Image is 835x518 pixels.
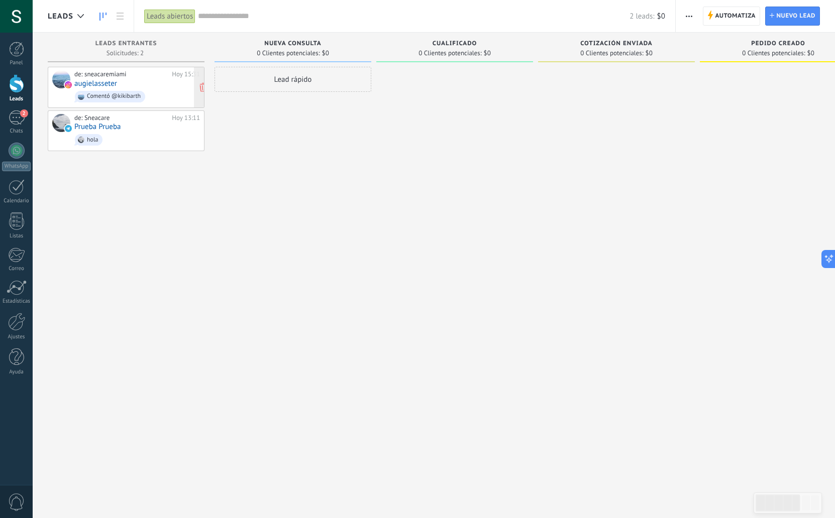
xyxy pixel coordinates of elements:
div: Hoy 13:11 [172,114,200,122]
a: Nuevo lead [765,7,820,26]
div: Cualificado [381,40,528,49]
img: telegram-sm.svg [65,125,72,132]
div: Hoy 15:31 [172,70,200,78]
span: Cualificado [433,40,477,47]
div: hola [87,137,98,144]
span: Pedido creado [751,40,805,47]
div: Leads [2,96,31,102]
div: Leads Entrantes [53,40,199,49]
span: 0 Clientes potenciales: [742,50,805,56]
div: Chats [2,128,31,135]
div: Nueva consulta [220,40,366,49]
span: Nuevo lead [776,7,815,25]
span: Cotización enviada [580,40,653,47]
a: augielasseter [74,79,117,88]
div: Calendario [2,198,31,204]
span: $0 [646,50,653,56]
div: augielasseter [52,70,70,88]
span: 0 Clientes potenciales: [257,50,320,56]
div: Correo [2,266,31,272]
div: de: sneacaremiami [74,70,168,78]
span: $0 [484,50,491,56]
span: Solicitudes: 2 [107,50,144,56]
div: Cotización enviada [543,40,690,49]
div: WhatsApp [2,162,31,171]
span: $0 [657,12,665,21]
div: Leads abiertos [144,9,195,24]
span: 0 Clientes potenciales: [580,50,643,56]
span: Automatiza [715,7,756,25]
img: instagram.svg [65,81,72,88]
span: Leads Entrantes [95,40,157,47]
div: Ajustes [2,334,31,340]
div: Ayuda [2,369,31,375]
span: $0 [322,50,329,56]
a: Prueba Prueba [74,122,121,131]
div: Lead rápido [215,67,371,92]
a: Automatiza [703,7,760,26]
div: Comentó @kikibarth [87,93,141,100]
div: Listas [2,233,31,239]
span: 2 leads: [630,12,654,21]
div: Prueba Prueba [52,114,70,132]
div: Panel [2,60,31,66]
div: de: Sneacare [74,114,168,122]
span: 2 [20,109,28,117]
div: Estadísticas [2,298,31,305]
span: $0 [807,50,814,56]
span: Leads [48,12,73,21]
span: Nueva consulta [264,40,321,47]
span: 0 Clientes potenciales: [419,50,481,56]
